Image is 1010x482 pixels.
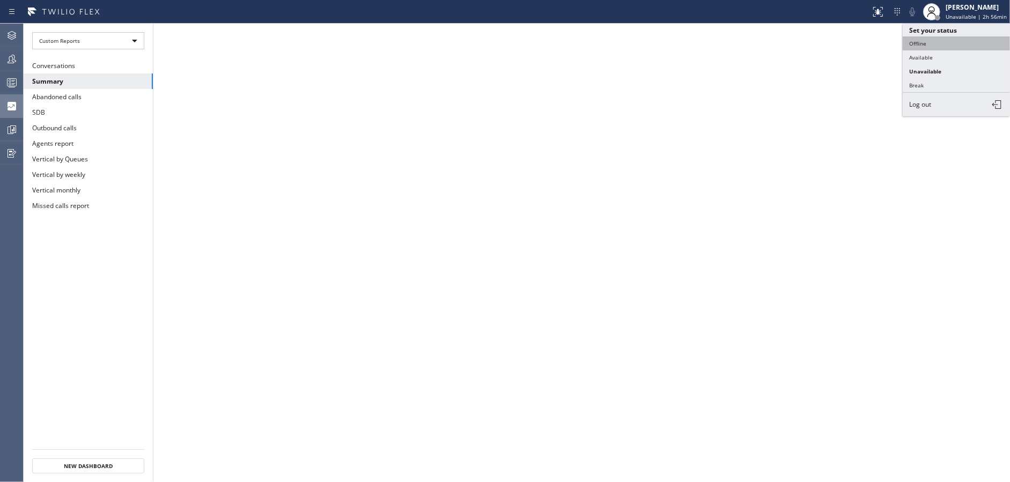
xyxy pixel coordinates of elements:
[24,198,153,213] button: Missed calls report
[24,167,153,182] button: Vertical by weekly
[153,24,1010,482] iframe: dashboard_b794bedd1109
[24,73,153,89] button: Summary
[24,58,153,73] button: Conversations
[24,89,153,105] button: Abandoned calls
[32,458,144,473] button: New Dashboard
[24,120,153,136] button: Outbound calls
[24,105,153,120] button: SDB
[946,3,1007,12] div: [PERSON_NAME]
[32,32,144,49] div: Custom Reports
[905,4,920,19] button: Mute
[24,136,153,151] button: Agents report
[946,13,1007,20] span: Unavailable | 2h 56min
[24,182,153,198] button: Vertical monthly
[24,151,153,167] button: Vertical by Queues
